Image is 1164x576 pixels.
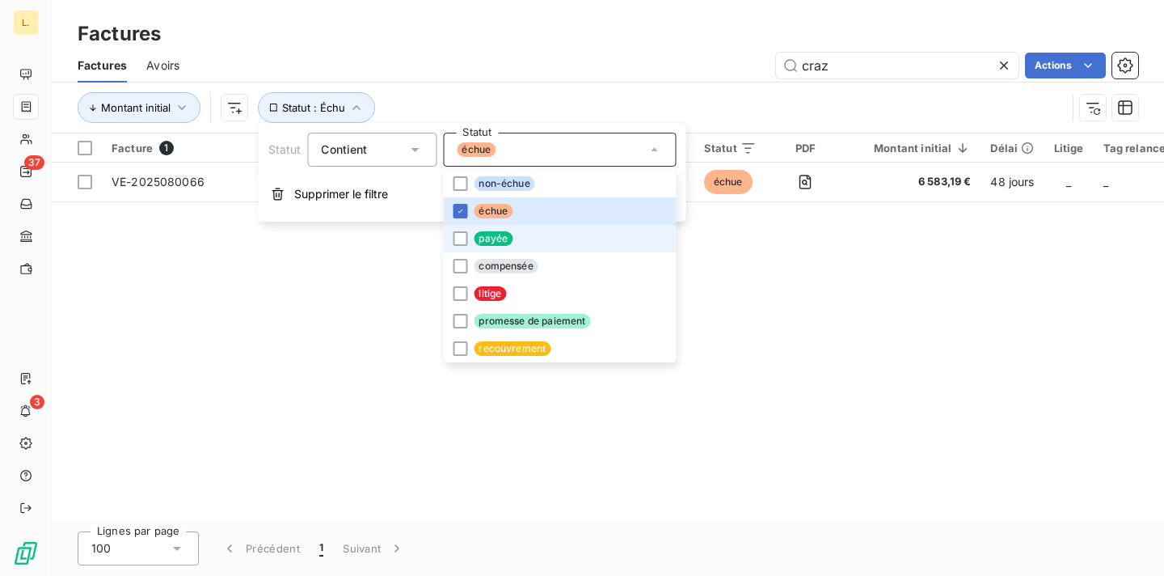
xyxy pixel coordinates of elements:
[474,204,512,218] span: échue
[112,175,205,188] span: VE-2025080066
[258,92,375,123] button: Statut : Échu
[474,341,550,356] span: recouvrement
[990,142,1034,155] div: Délai
[1103,175,1108,188] span: _
[30,395,44,409] span: 3
[212,532,310,565] button: Précédent
[1054,142,1084,155] div: Litige
[333,532,415,565] button: Suivant
[474,259,538,273] span: compensée
[112,142,153,155] span: Facture
[474,231,512,246] span: payée
[1066,175,1071,188] span: _
[294,186,388,202] span: Supprimer le filtre
[146,57,179,74] span: Avoirs
[704,170,753,194] span: échue
[474,176,534,191] span: non-échue
[474,286,506,301] span: litige
[24,155,44,170] span: 37
[101,101,171,114] span: Montant initial
[457,142,496,157] span: échue
[854,142,971,155] div: Montant initial
[776,142,835,155] div: PDF
[78,19,161,49] h3: Factures
[268,142,302,156] span: Statut
[91,540,111,557] span: 100
[1109,521,1148,560] iframe: Intercom live chat
[474,314,590,328] span: promesse de paiement
[13,540,39,566] img: Logo LeanPay
[78,57,127,74] span: Factures
[78,92,200,123] button: Montant initial
[1025,53,1106,78] button: Actions
[282,101,345,114] span: Statut : Échu
[259,176,686,212] button: Supprimer le filtre
[854,174,971,190] span: 6 583,19 €
[704,142,757,155] div: Statut
[981,163,1044,201] td: 48 jours
[319,540,323,557] span: 1
[159,141,174,155] span: 1
[13,10,39,36] div: L.
[321,142,367,156] span: Contient
[310,532,333,565] button: 1
[776,53,1018,78] input: Rechercher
